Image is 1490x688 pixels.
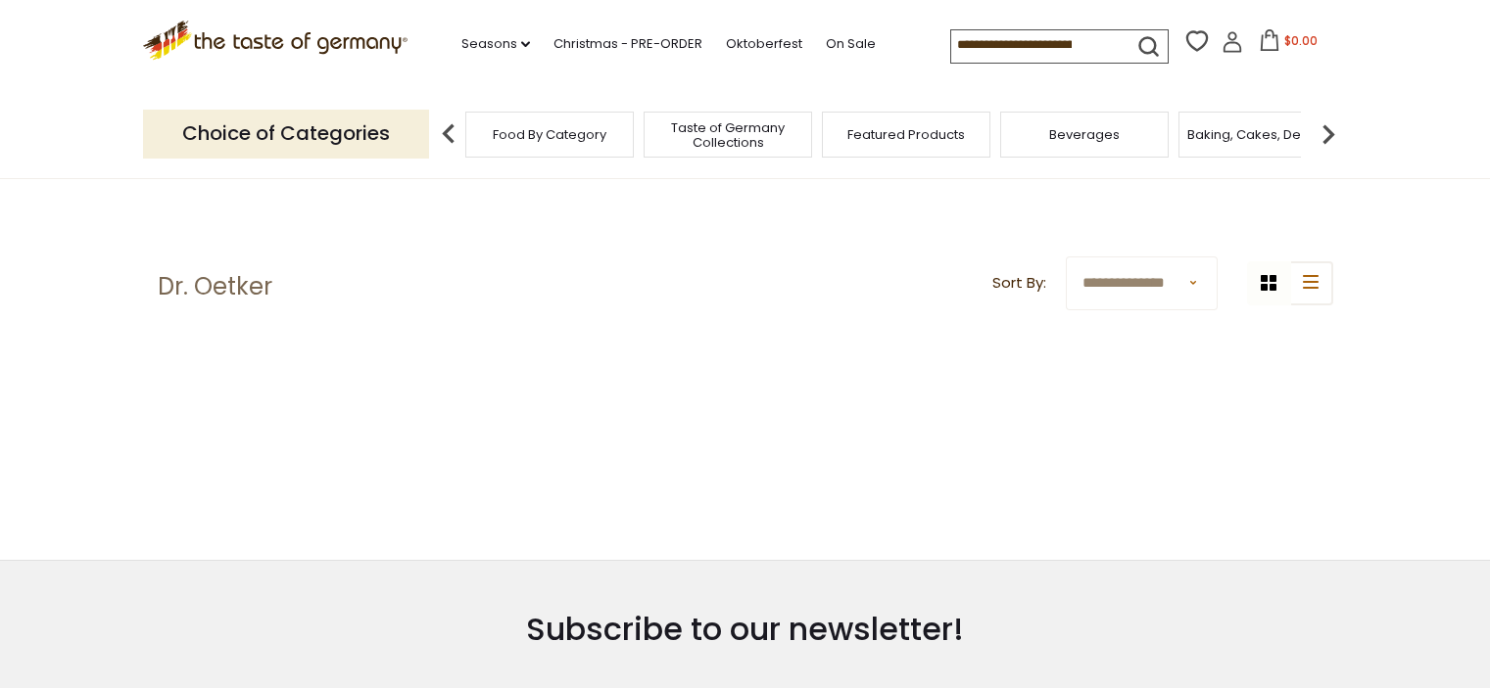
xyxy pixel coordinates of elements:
a: Oktoberfest [726,33,802,55]
h1: Dr. Oetker [158,272,272,301]
label: Sort By: [992,271,1046,296]
p: Choice of Categories [143,110,429,158]
img: previous arrow [429,115,468,154]
a: Christmas - PRE-ORDER [553,33,702,55]
a: Featured Products [847,127,965,142]
a: Beverages [1049,127,1120,142]
span: $0.00 [1284,32,1318,49]
img: next arrow [1309,115,1348,154]
h3: Subscribe to our newsletter! [350,610,1140,649]
a: Seasons [461,33,530,55]
button: $0.00 [1247,29,1330,59]
a: Baking, Cakes, Desserts [1187,127,1339,142]
a: Taste of Germany Collections [649,120,806,150]
a: Food By Category [493,127,606,142]
a: On Sale [826,33,876,55]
